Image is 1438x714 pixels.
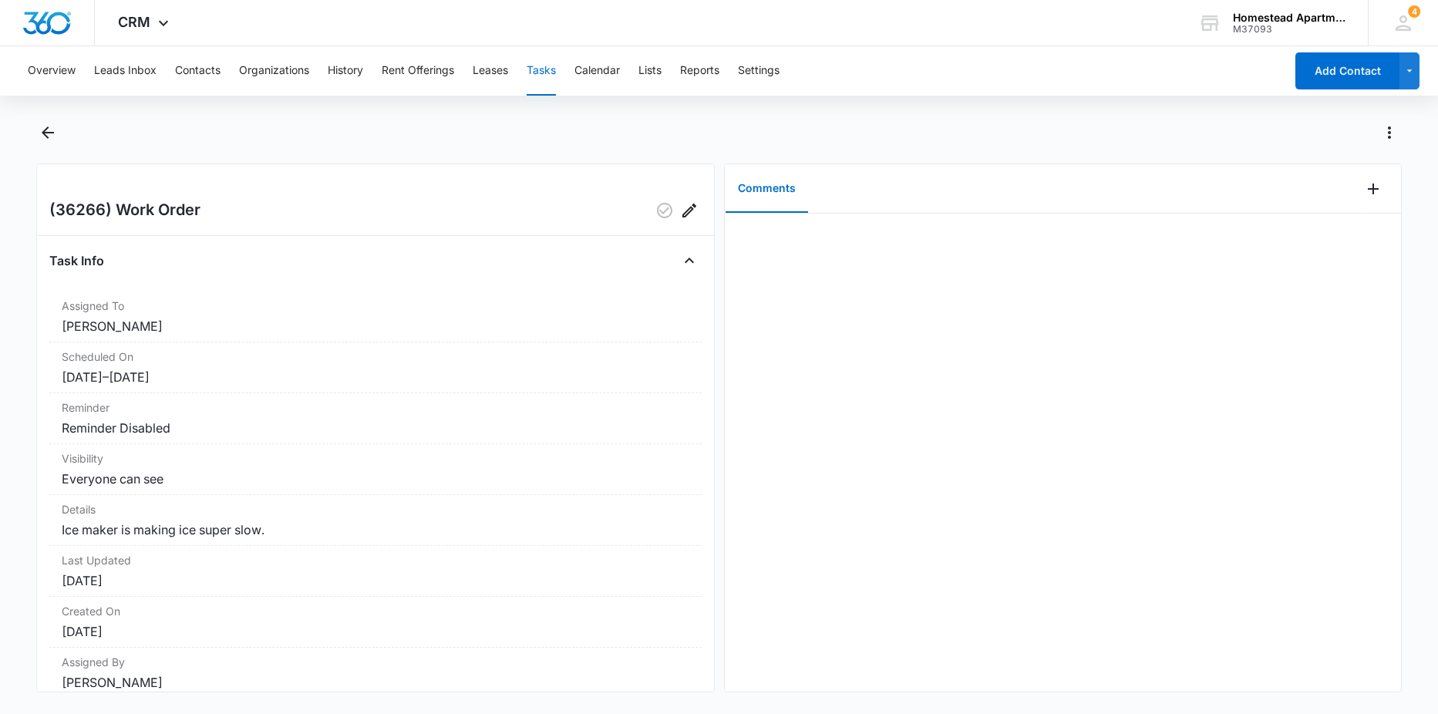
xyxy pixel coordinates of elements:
[49,648,702,699] div: Assigned By[PERSON_NAME]
[36,120,60,145] button: Back
[677,248,702,273] button: Close
[49,546,702,597] div: Last Updated[DATE]
[574,46,620,96] button: Calendar
[62,450,689,466] dt: Visibility
[1295,52,1399,89] button: Add Contact
[473,46,508,96] button: Leases
[49,291,702,342] div: Assigned To[PERSON_NAME]
[62,603,689,619] dt: Created On
[62,470,689,488] dd: Everyone can see
[527,46,556,96] button: Tasks
[28,46,76,96] button: Overview
[382,46,454,96] button: Rent Offerings
[726,165,808,213] button: Comments
[1408,5,1420,18] div: notifications count
[62,368,689,386] dd: [DATE] – [DATE]
[1377,120,1402,145] button: Actions
[175,46,221,96] button: Contacts
[738,46,780,96] button: Settings
[1233,12,1345,24] div: account name
[62,317,689,335] dd: [PERSON_NAME]
[49,342,702,393] div: Scheduled On[DATE]–[DATE]
[62,419,689,437] dd: Reminder Disabled
[638,46,662,96] button: Lists
[62,501,689,517] dt: Details
[49,393,702,444] div: ReminderReminder Disabled
[62,673,689,692] dd: [PERSON_NAME]
[1361,177,1386,201] button: Add Comment
[239,46,309,96] button: Organizations
[62,349,689,365] dt: Scheduled On
[1408,5,1420,18] span: 4
[62,520,689,539] dd: Ice maker is making ice super slow.
[328,46,363,96] button: History
[62,298,689,314] dt: Assigned To
[62,654,689,670] dt: Assigned By
[94,46,157,96] button: Leads Inbox
[49,251,104,270] h4: Task Info
[62,622,689,641] dd: [DATE]
[49,444,702,495] div: VisibilityEveryone can see
[677,198,702,223] button: Edit
[49,495,702,546] div: DetailsIce maker is making ice super slow.
[62,399,689,416] dt: Reminder
[62,552,689,568] dt: Last Updated
[62,571,689,590] dd: [DATE]
[1233,24,1345,35] div: account id
[49,198,200,223] h2: (36266) Work Order
[118,14,150,30] span: CRM
[680,46,719,96] button: Reports
[49,597,702,648] div: Created On[DATE]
